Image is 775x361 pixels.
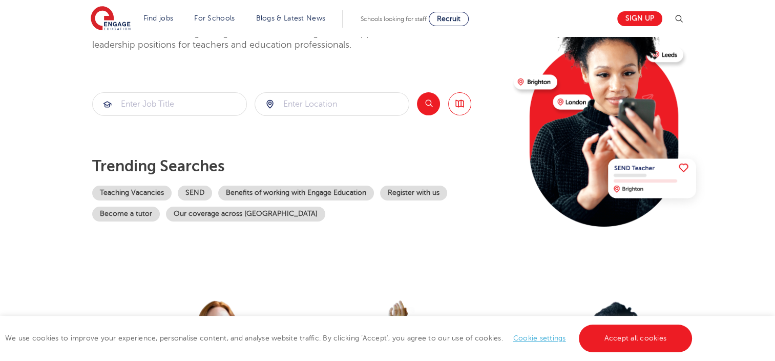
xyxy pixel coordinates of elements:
[5,334,695,342] span: We use cookies to improve your experience, personalise content, and analyse website traffic. By c...
[92,157,506,175] p: Trending searches
[380,186,447,200] a: Register with us
[218,186,374,200] a: Benefits of working with Engage Education
[143,14,174,22] a: Find jobs
[92,207,160,222] a: Become a tutor
[429,12,469,26] a: Recruit
[92,92,247,116] div: Submit
[166,207,325,222] a: Our coverage across [GEOGRAPHIC_DATA]
[92,27,430,51] p: Welcome to the fastest-growing database of teaching, SEND, support and leadership positions for t...
[417,92,440,115] button: Search
[92,186,172,200] a: Teaching Vacancies
[178,186,212,200] a: SEND
[255,92,409,116] div: Submit
[255,93,409,115] input: Submit
[91,6,131,32] img: Engage Education
[361,15,427,23] span: Schools looking for staff
[617,11,662,26] a: Sign up
[194,14,235,22] a: For Schools
[513,334,566,342] a: Cookie settings
[579,325,693,352] a: Accept all cookies
[93,93,246,115] input: Submit
[256,14,326,22] a: Blogs & Latest News
[437,15,460,23] span: Recruit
